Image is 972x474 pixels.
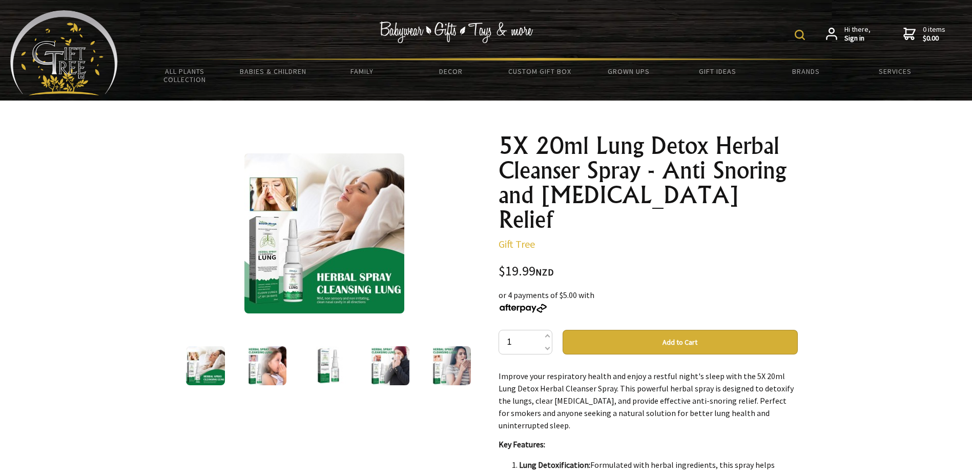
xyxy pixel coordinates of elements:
a: 0 items$0.00 [903,25,945,43]
img: 5X 20ml Lung Detox Herbal Cleanser Spray - Anti Snoring and Nasal Congestion Relief [247,346,286,385]
div: $19.99 [499,265,798,279]
button: Add to Cart [563,330,798,354]
strong: Sign in [844,34,871,43]
a: Babies & Children [229,61,318,82]
a: Gift Ideas [673,61,761,82]
a: Services [851,61,939,82]
img: Babyware - Gifts - Toys and more... [10,10,118,95]
h1: 5X 20ml Lung Detox Herbal Cleanser Spray - Anti Snoring and [MEDICAL_DATA] Relief [499,133,798,232]
a: Decor [406,61,495,82]
a: Hi there,Sign in [826,25,871,43]
strong: Lung Detoxification: [519,460,590,470]
a: All Plants Collection [140,61,229,90]
img: Afterpay [499,304,548,313]
img: 5X 20ml Lung Detox Herbal Cleanser Spray - Anti Snoring and Nasal Congestion Relief [244,153,404,313]
a: Family [318,61,406,82]
a: Grown Ups [584,61,673,82]
span: Hi there, [844,25,871,43]
strong: $0.00 [923,34,945,43]
img: 5X 20ml Lung Detox Herbal Cleanser Spray - Anti Snoring and Nasal Congestion Relief [432,346,471,385]
img: product search [795,30,805,40]
img: 5X 20ml Lung Detox Herbal Cleanser Spray - Anti Snoring and Nasal Congestion Relief [309,346,348,385]
p: Improve your respiratory health and enjoy a restful night's sleep with the 5X 20ml Lung Detox Her... [499,370,798,431]
span: NZD [535,266,554,278]
div: or 4 payments of $5.00 with [499,289,798,313]
img: 5X 20ml Lung Detox Herbal Cleanser Spray - Anti Snoring and Nasal Congestion Relief [370,346,409,385]
img: 5X 20ml Lung Detox Herbal Cleanser Spray - Anti Snoring and Nasal Congestion Relief [186,346,225,385]
a: Custom Gift Box [495,61,584,82]
a: Brands [762,61,851,82]
strong: Key Features: [499,439,545,449]
span: 0 items [923,25,945,43]
img: Babywear - Gifts - Toys & more [380,22,533,43]
a: Gift Tree [499,238,535,250]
